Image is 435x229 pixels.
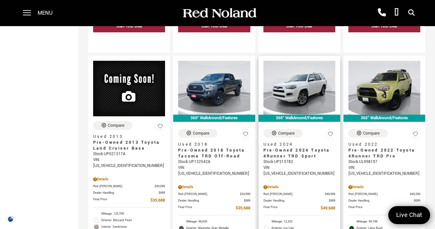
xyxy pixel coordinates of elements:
[414,198,420,203] span: $689
[178,198,243,203] span: Dealer Handling
[3,216,18,222] section: Click to Open Cookie Consent Modal
[93,20,165,32] div: Start Your Deal
[410,192,420,197] span: $49,200
[93,151,165,157] div: Stock : UP021317A
[93,157,165,169] div: VIN: [US_VEHICLE_IDENTIFICATION_NUMBER]
[178,205,250,212] a: Final Price $35,688
[348,147,415,159] span: Pre-Owned 2022 Toyota 4Runner TRD Pro
[348,141,415,147] span: Used 2022
[93,121,132,130] button: Compare Vehicle
[393,211,426,220] span: Live Chat
[182,8,257,19] img: Red Noland Auto Group
[263,141,330,147] span: Used 2024
[263,198,335,203] a: Dealer Handling $689
[263,205,335,212] a: Final Price $49,688
[263,20,335,32] div: Start Your Deal
[263,159,335,165] div: Stock : UP215782
[178,61,250,115] img: 2018 Toyota Tacoma TRD Off-Road
[3,216,18,222] img: Opt-Out Icon
[93,211,165,217] li: Mileage: 125,709
[178,192,240,197] span: Red [PERSON_NAME]
[278,130,295,136] div: Compare
[406,205,420,212] span: $49,889
[329,198,335,203] span: $689
[178,147,245,159] span: Pre-Owned 2018 Toyota Tacoma TRD Off-Road
[348,61,420,115] img: 2022 Toyota 4Runner TRD Pro
[263,219,335,225] li: Mileage: 12,322
[178,198,250,203] a: Dealer Handling $689
[108,123,125,128] div: Compare
[259,115,340,122] div: 360° WalkAround/Features
[348,205,406,212] span: Final Price
[263,165,335,177] div: VIN: [US_VEHICLE_IDENTIFICATION_NUMBER]
[93,184,155,189] span: Red [PERSON_NAME]
[93,61,165,116] img: 2013 Toyota Land Cruiser Base
[93,197,165,204] a: Final Price $35,688
[93,176,165,182] div: Pricing Details - Pre-Owned 2013 Toyota Land Cruiser Base With Navigation & 4WD
[325,192,335,197] span: $48,999
[244,198,250,203] span: $689
[348,165,420,177] div: VIN: [US_VEHICLE_IDENTIFICATION_NUMBER]
[93,184,165,189] a: Red [PERSON_NAME] $34,999
[178,165,250,177] div: VIN: [US_VEHICLE_IDENTIFICATION_NUMBER]
[150,197,165,204] span: $35,688
[263,192,325,197] span: Red [PERSON_NAME]
[173,115,255,122] div: 360° WalkAround/Features
[93,134,160,139] span: Used 2013
[178,20,250,32] div: Start Your Deal
[348,159,420,165] div: Stock : UL998197
[410,129,420,142] button: Save Vehicle
[93,34,165,46] div: undefined - Pre-Owned 2018 Toyota Highlander With Navigation & AWD
[363,130,380,136] div: Compare
[178,219,250,225] li: Mileage: 48,636
[263,129,303,138] button: Compare Vehicle
[201,24,227,29] div: Start Your Deal
[93,197,150,204] span: Final Price
[348,198,414,203] span: Dealer Handling
[348,198,420,203] a: Dealer Handling $689
[263,192,335,197] a: Red [PERSON_NAME] $48,999
[263,198,329,203] span: Dealer Handling
[348,20,420,32] div: Start Your Deal
[348,192,420,197] a: Red [PERSON_NAME] $49,200
[263,205,321,212] span: Final Price
[348,141,420,159] a: Used 2022Pre-Owned 2022 Toyota 4Runner TRD Pro
[326,129,335,142] button: Save Vehicle
[371,24,397,29] div: Start Your Deal
[93,139,160,151] span: Pre-Owned 2013 Toyota Land Cruiser Base
[178,129,217,138] button: Compare Vehicle
[93,190,165,195] a: Dealer Handling $689
[178,34,250,46] div: undefined - Pre-Owned 2019 Toyota RAV4 Hybrid XLE AWD
[263,184,335,190] div: Pricing Details - Pre-Owned 2024 Toyota 4Runner TRD Sport 4WD
[348,129,388,138] button: Compare Vehicle
[178,192,250,197] a: Red [PERSON_NAME] $34,999
[178,159,250,165] div: Stock : UP132542A
[193,130,209,136] div: Compare
[178,141,245,147] span: Used 2018
[178,184,250,190] div: Pricing Details - Pre-Owned 2018 Toyota Tacoma TRD Off-Road 4WD
[155,184,165,189] span: $34,999
[178,141,250,159] a: Used 2018Pre-Owned 2018 Toyota Tacoma TRD Off-Road
[241,129,250,142] button: Save Vehicle
[348,192,410,197] span: Red [PERSON_NAME]
[388,206,430,224] a: Live Chat
[93,134,165,151] a: Used 2013Pre-Owned 2013 Toyota Land Cruiser Base
[159,190,165,195] span: $689
[321,205,335,212] span: $49,688
[348,184,420,190] div: Pricing Details - Pre-Owned 2022 Toyota 4Runner TRD Pro With Navigation & 4WD
[343,115,425,122] div: 360° WalkAround/Features
[116,24,142,29] div: Start Your Deal
[263,147,330,159] span: Pre-Owned 2024 Toyota 4Runner TRD Sport
[240,192,250,197] span: $34,999
[348,219,420,225] li: Mileage: 40,748
[236,205,250,212] span: $35,688
[263,34,335,46] div: undefined - Pre-Owned 2019 Toyota Highlander Limited Platinum With Navigation & AWD
[93,190,159,195] span: Dealer Handling
[348,34,420,46] div: undefined - Pre-Owned 2019 Toyota Highlander Limited With Navigation & AWD
[286,24,312,29] div: Start Your Deal
[178,205,235,212] span: Final Price
[263,61,335,115] img: 2024 Toyota 4Runner TRD Sport
[101,217,165,224] span: Exterior: Blizzard Pearl
[263,141,335,159] a: Used 2024Pre-Owned 2024 Toyota 4Runner TRD Sport
[155,121,165,134] button: Save Vehicle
